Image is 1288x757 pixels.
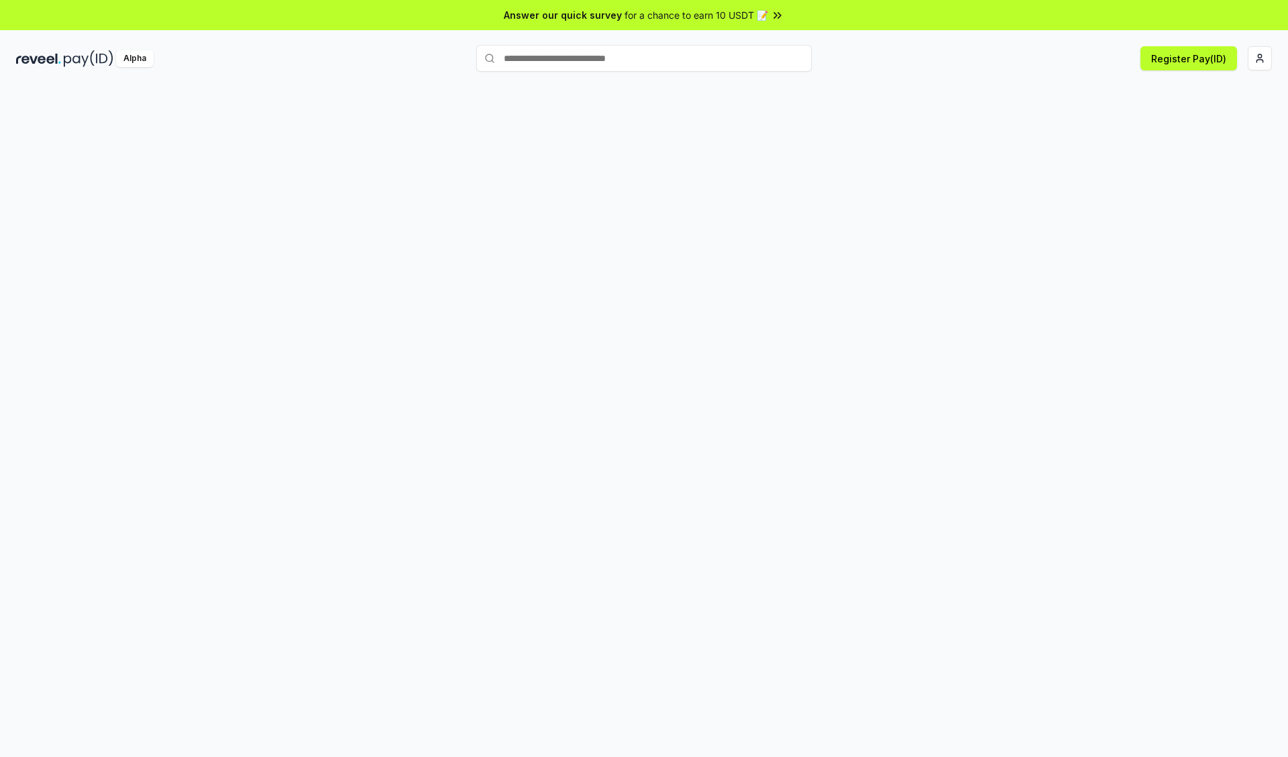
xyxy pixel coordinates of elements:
div: Alpha [116,50,154,67]
img: reveel_dark [16,50,61,67]
span: for a chance to earn 10 USDT 📝 [625,8,768,22]
button: Register Pay(ID) [1140,46,1237,70]
img: pay_id [64,50,113,67]
span: Answer our quick survey [504,8,622,22]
